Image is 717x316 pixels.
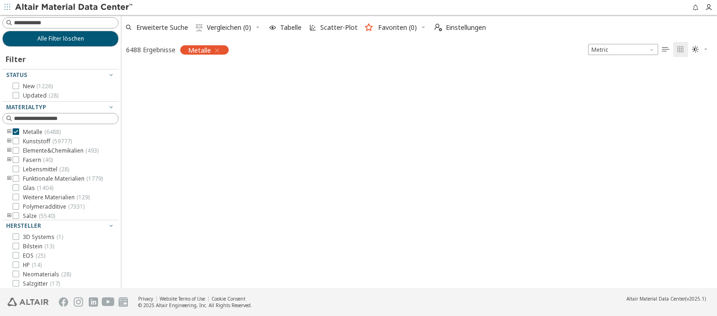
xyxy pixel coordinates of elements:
img: Altair Material Data Center [15,3,134,12]
span: ( 1404 ) [37,184,53,192]
span: Altair Material Data Center [626,295,685,302]
span: ( 40 ) [43,156,53,164]
i: toogle group [6,147,13,154]
span: Materialtyp [6,103,46,111]
span: Alle Filter löschen [37,35,84,42]
span: New [23,83,53,90]
span: ( 1226 ) [36,82,53,90]
img: Altair Engineering [7,298,49,306]
span: ( 14 ) [32,261,42,269]
span: ( 59777 ) [52,137,72,145]
span: Scatter-Plot [320,24,358,31]
span: ( 28 ) [59,165,69,173]
span: ( 6488 ) [44,128,61,136]
i: toogle group [6,212,13,220]
span: Glas [23,184,53,192]
span: ( 25 ) [35,252,45,260]
span: Salze [23,212,55,220]
span: Tabelle [280,24,302,31]
span: Metric [588,44,658,55]
i: toogle group [6,128,13,136]
span: Lebensmittel [23,166,69,173]
span: EOS [23,252,45,260]
i: toogle group [6,138,13,145]
span: Neomaterials [23,271,71,278]
button: Tile View [673,42,688,57]
span: ( 28 ) [49,91,58,99]
span: Bilstein [23,243,54,250]
i:  [662,46,669,53]
span: ( 7331 ) [68,203,84,211]
div: © 2025 Altair Engineering, Inc. All Rights Reserved. [138,302,252,309]
span: Erweiterte Suche [136,24,188,31]
div: Filter [2,47,30,69]
span: ( 1779 ) [86,175,103,183]
button: Table View [658,42,673,57]
div: Unit System [588,44,658,55]
a: Website Terms of Use [160,295,205,302]
i: toogle group [6,156,13,164]
span: Funktionale Materialien [23,175,103,183]
span: HP [23,261,42,269]
i:  [677,46,684,53]
span: ( 17 ) [50,280,60,288]
span: Elemente&Chemikalien [23,147,98,154]
span: ( 13 ) [44,242,54,250]
span: Weitere Materialien [23,194,90,201]
span: ( 129 ) [77,193,90,201]
span: Fasern [23,156,53,164]
span: ( 5540 ) [39,212,55,220]
span: Status [6,71,27,79]
a: Cookie Consent [211,295,246,302]
span: Vergleichen (0) [207,24,251,31]
span: Metalle [23,128,61,136]
button: Theme [688,42,712,57]
span: Updated [23,92,58,99]
span: Polymeradditive [23,203,84,211]
span: Favoriten (0) [378,24,417,31]
div: 6488 Ergebnisse [126,45,176,54]
div: (v2025.1) [626,295,706,302]
i: toogle group [6,175,13,183]
span: Hersteller [6,222,41,230]
div: grid [121,59,717,288]
span: ( 493 ) [85,147,98,154]
span: Einstellungen [446,24,486,31]
i:  [196,24,203,31]
span: Metalle [188,46,211,54]
span: Salzgitter [23,280,60,288]
span: ( 1 ) [56,233,63,241]
span: 3D Systems [23,233,63,241]
i:  [692,46,699,53]
span: Kunststoff [23,138,72,145]
span: ( 28 ) [61,270,71,278]
a: Privacy [138,295,153,302]
i:  [435,24,442,31]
